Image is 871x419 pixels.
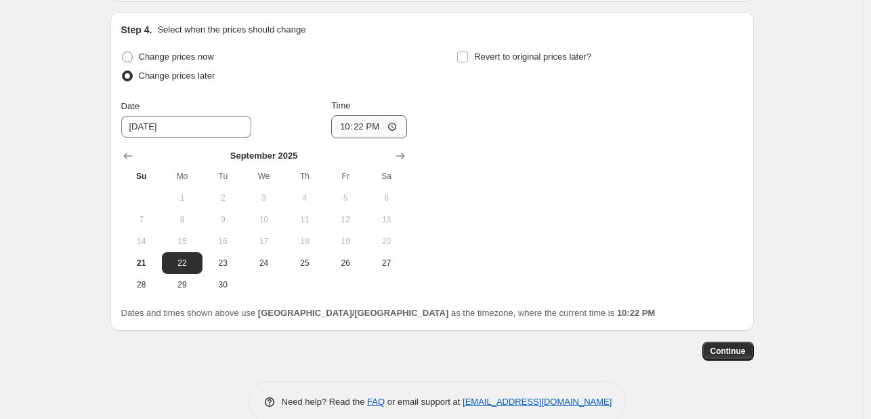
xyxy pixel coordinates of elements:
[385,397,463,407] span: or email support at
[249,171,278,182] span: We
[167,214,197,225] span: 8
[391,146,410,165] button: Show next month, October 2025
[249,236,278,247] span: 17
[121,274,162,296] button: Sunday September 28 2025
[203,274,243,296] button: Tuesday September 30 2025
[371,258,401,268] span: 27
[208,171,238,182] span: Tu
[121,252,162,274] button: Today Sunday September 21 2025
[208,258,238,268] span: 23
[243,165,284,187] th: Wednesday
[167,258,197,268] span: 22
[208,193,238,203] span: 2
[203,231,243,252] button: Tuesday September 16 2025
[208,279,238,290] span: 30
[167,279,197,290] span: 29
[162,165,203,187] th: Monday
[331,236,360,247] span: 19
[284,187,325,209] button: Thursday September 4 2025
[617,308,655,318] b: 10:22 PM
[249,193,278,203] span: 3
[167,171,197,182] span: Mo
[243,187,284,209] button: Wednesday September 3 2025
[284,252,325,274] button: Thursday September 25 2025
[371,193,401,203] span: 6
[139,71,215,81] span: Change prices later
[325,187,366,209] button: Friday September 5 2025
[121,101,140,111] span: Date
[162,209,203,231] button: Monday September 8 2025
[331,115,407,138] input: 12:00
[366,187,406,209] button: Saturday September 6 2025
[325,165,366,187] th: Friday
[325,231,366,252] button: Friday September 19 2025
[371,171,401,182] span: Sa
[371,214,401,225] span: 13
[162,252,203,274] button: Monday September 22 2025
[162,274,203,296] button: Monday September 29 2025
[203,187,243,209] button: Tuesday September 2 2025
[290,171,320,182] span: Th
[290,193,320,203] span: 4
[208,236,238,247] span: 16
[325,209,366,231] button: Friday September 12 2025
[290,258,320,268] span: 25
[331,214,360,225] span: 12
[203,165,243,187] th: Tuesday
[127,258,156,268] span: 21
[121,308,656,318] span: Dates and times shown above use as the timezone, where the current time is
[243,231,284,252] button: Wednesday September 17 2025
[331,100,350,111] span: Time
[167,193,197,203] span: 1
[162,231,203,252] button: Monday September 15 2025
[121,209,162,231] button: Sunday September 7 2025
[127,236,156,247] span: 14
[710,346,746,357] span: Continue
[290,214,320,225] span: 11
[331,193,360,203] span: 5
[331,171,360,182] span: Fr
[366,209,406,231] button: Saturday September 13 2025
[127,279,156,290] span: 28
[121,165,162,187] th: Sunday
[284,209,325,231] button: Thursday September 11 2025
[325,252,366,274] button: Friday September 26 2025
[203,252,243,274] button: Tuesday September 23 2025
[208,214,238,225] span: 9
[366,231,406,252] button: Saturday September 20 2025
[366,252,406,274] button: Saturday September 27 2025
[282,397,368,407] span: Need help? Read the
[121,231,162,252] button: Sunday September 14 2025
[367,397,385,407] a: FAQ
[366,165,406,187] th: Saturday
[284,231,325,252] button: Thursday September 18 2025
[139,52,214,62] span: Change prices now
[290,236,320,247] span: 18
[284,165,325,187] th: Thursday
[474,52,591,62] span: Revert to original prices later?
[249,214,278,225] span: 10
[157,23,305,37] p: Select when the prices should change
[258,308,448,318] b: [GEOGRAPHIC_DATA]/[GEOGRAPHIC_DATA]
[121,23,152,37] h2: Step 4.
[127,214,156,225] span: 7
[203,209,243,231] button: Tuesday September 9 2025
[249,258,278,268] span: 24
[243,252,284,274] button: Wednesday September 24 2025
[162,187,203,209] button: Monday September 1 2025
[167,236,197,247] span: 15
[243,209,284,231] button: Wednesday September 10 2025
[331,258,360,268] span: 26
[371,236,401,247] span: 20
[119,146,137,165] button: Show previous month, August 2025
[702,342,754,361] button: Continue
[463,397,612,407] a: [EMAIL_ADDRESS][DOMAIN_NAME]
[127,171,156,182] span: Su
[121,116,251,138] input: 9/21/2025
